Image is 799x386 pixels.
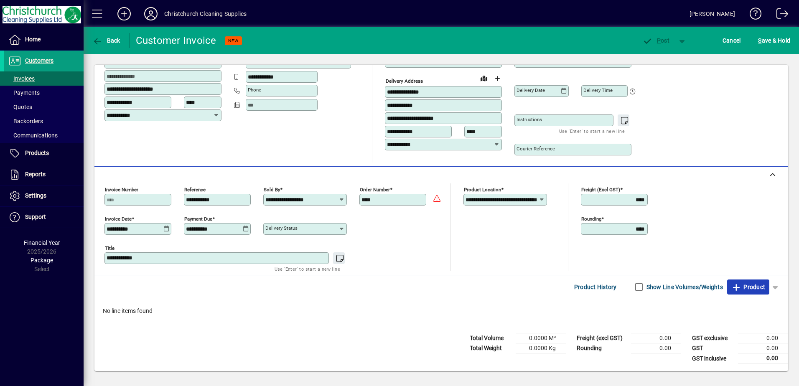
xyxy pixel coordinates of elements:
td: Freight (excl GST) [573,333,631,343]
button: Choose address [491,72,504,85]
span: Reports [25,171,46,178]
app-page-header-button: Back [84,33,130,48]
div: Christchurch Cleaning Supplies [164,7,247,20]
span: Invoices [8,75,35,82]
td: Total Volume [466,333,516,343]
mat-label: Order number [360,187,390,193]
mat-label: Delivery time [583,87,613,93]
mat-label: Delivery status [265,225,298,231]
button: Product [727,279,769,295]
mat-label: Instructions [517,117,542,122]
div: No line items found [94,298,788,324]
button: Save & Hold [756,33,792,48]
mat-label: Sold by [264,187,280,193]
span: Back [92,37,120,44]
a: Reports [4,164,84,185]
div: [PERSON_NAME] [690,7,735,20]
a: Settings [4,185,84,206]
a: Home [4,29,84,50]
button: Profile [137,6,164,21]
span: Home [25,36,41,43]
td: GST exclusive [688,333,738,343]
td: Rounding [573,343,631,353]
a: Payments [4,86,84,100]
span: Communications [8,132,58,139]
mat-hint: Use 'Enter' to start a new line [559,126,625,136]
a: Communications [4,128,84,142]
span: P [657,37,661,44]
td: 0.0000 M³ [516,333,566,343]
span: Support [25,213,46,220]
span: Financial Year [24,239,60,246]
a: Products [4,143,84,164]
a: View on map [477,71,491,85]
mat-label: Payment due [184,216,212,222]
td: 0.0000 Kg [516,343,566,353]
mat-label: Reference [184,187,206,193]
span: ave & Hold [758,34,790,47]
td: 0.00 [631,333,681,343]
a: Backorders [4,114,84,128]
span: S [758,37,761,44]
span: Product [731,280,765,294]
button: Product History [571,279,620,295]
a: Support [4,207,84,228]
td: GST inclusive [688,353,738,364]
span: Customers [25,57,53,64]
span: Backorders [8,118,43,124]
label: Show Line Volumes/Weights [645,283,723,291]
mat-label: Invoice number [105,187,138,193]
span: Package [31,257,53,264]
td: GST [688,343,738,353]
a: Logout [770,2,789,29]
span: Payments [8,89,40,96]
mat-label: Courier Reference [517,146,555,152]
a: Quotes [4,100,84,114]
a: Knowledge Base [743,2,762,29]
span: Settings [25,192,46,199]
button: Add [111,6,137,21]
button: Cancel [720,33,743,48]
td: 0.00 [738,343,788,353]
a: Invoices [4,71,84,86]
mat-label: Rounding [581,216,601,222]
button: Back [90,33,122,48]
mat-label: Delivery date [517,87,545,93]
td: Total Weight [466,343,516,353]
span: Products [25,150,49,156]
mat-label: Title [105,245,115,251]
td: 0.00 [631,343,681,353]
mat-label: Freight (excl GST) [581,187,620,193]
mat-label: Invoice date [105,216,132,222]
span: Cancel [723,34,741,47]
div: Customer Invoice [136,34,216,47]
mat-label: Phone [248,87,261,93]
td: 0.00 [738,333,788,343]
button: Post [638,33,674,48]
mat-hint: Use 'Enter' to start a new line [275,264,340,274]
span: NEW [228,38,239,43]
span: Quotes [8,104,32,110]
td: 0.00 [738,353,788,364]
span: ost [642,37,669,44]
span: Product History [574,280,617,294]
mat-label: Product location [464,187,501,193]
